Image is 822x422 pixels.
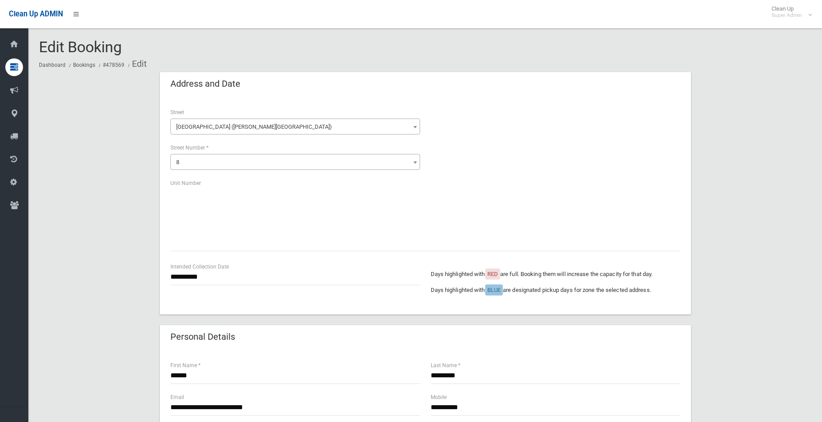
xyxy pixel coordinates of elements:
[487,271,498,277] span: RED
[173,156,418,169] span: 8
[170,154,420,170] span: 8
[103,62,124,68] a: #478569
[73,62,95,68] a: Bookings
[173,121,418,133] span: St Jude Crescent (BELMORE 2192)
[9,10,63,18] span: Clean Up ADMIN
[772,12,802,19] small: Super Admin
[39,38,122,56] span: Edit Booking
[487,287,501,293] span: BLUE
[431,269,680,280] p: Days highlighted with are full. Booking them will increase the capacity for that day.
[170,119,420,134] span: St Jude Crescent (BELMORE 2192)
[126,56,147,72] li: Edit
[431,285,680,295] p: Days highlighted with are designated pickup days for zone the selected address.
[160,328,246,345] header: Personal Details
[767,5,811,19] span: Clean Up
[176,159,179,165] span: 8
[160,75,251,92] header: Address and Date
[39,62,66,68] a: Dashboard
